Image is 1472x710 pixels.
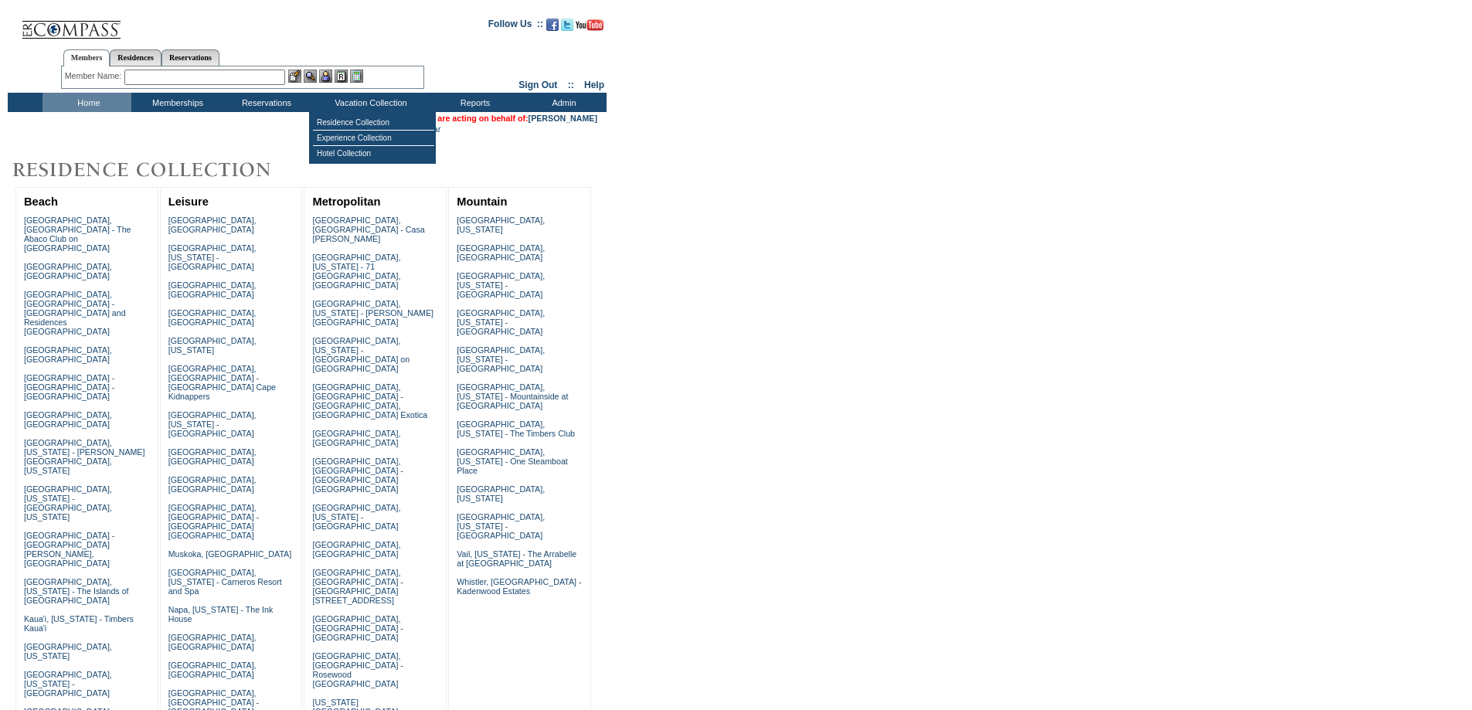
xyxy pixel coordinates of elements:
[529,114,597,123] a: [PERSON_NAME]
[24,216,131,253] a: [GEOGRAPHIC_DATA], [GEOGRAPHIC_DATA] - The Abaco Club on [GEOGRAPHIC_DATA]
[457,243,545,262] a: [GEOGRAPHIC_DATA], [GEOGRAPHIC_DATA]
[168,633,257,651] a: [GEOGRAPHIC_DATA], [GEOGRAPHIC_DATA]
[313,115,434,131] td: Residence Collection
[168,605,274,623] a: Napa, [US_STATE] - The Ink House
[457,420,575,438] a: [GEOGRAPHIC_DATA], [US_STATE] - The Timbers Club
[131,93,220,112] td: Memberships
[546,23,559,32] a: Become our fan on Facebook
[313,146,434,161] td: Hotel Collection
[168,308,257,327] a: [GEOGRAPHIC_DATA], [GEOGRAPHIC_DATA]
[63,49,110,66] a: Members
[313,131,434,146] td: Experience Collection
[312,651,403,688] a: [GEOGRAPHIC_DATA], [GEOGRAPHIC_DATA] - Rosewood [GEOGRAPHIC_DATA]
[350,70,363,83] img: b_calculator.gif
[312,540,400,559] a: [GEOGRAPHIC_DATA], [GEOGRAPHIC_DATA]
[168,280,257,299] a: [GEOGRAPHIC_DATA], [GEOGRAPHIC_DATA]
[168,568,282,596] a: [GEOGRAPHIC_DATA], [US_STATE] - Carneros Resort and Spa
[312,568,403,605] a: [GEOGRAPHIC_DATA], [GEOGRAPHIC_DATA] - [GEOGRAPHIC_DATA][STREET_ADDRESS]
[168,549,291,559] a: Muskoka, [GEOGRAPHIC_DATA]
[24,373,114,401] a: [GEOGRAPHIC_DATA] - [GEOGRAPHIC_DATA] - [GEOGRAPHIC_DATA]
[312,299,433,327] a: [GEOGRAPHIC_DATA], [US_STATE] - [PERSON_NAME][GEOGRAPHIC_DATA]
[220,93,309,112] td: Reservations
[24,642,112,661] a: [GEOGRAPHIC_DATA], [US_STATE]
[457,271,545,299] a: [GEOGRAPHIC_DATA], [US_STATE] - [GEOGRAPHIC_DATA]
[168,216,257,234] a: [GEOGRAPHIC_DATA], [GEOGRAPHIC_DATA]
[584,80,604,90] a: Help
[161,49,219,66] a: Reservations
[576,19,603,31] img: Subscribe to our YouTube Channel
[309,93,429,112] td: Vacation Collection
[24,438,145,475] a: [GEOGRAPHIC_DATA], [US_STATE] - [PERSON_NAME][GEOGRAPHIC_DATA], [US_STATE]
[312,429,400,447] a: [GEOGRAPHIC_DATA], [GEOGRAPHIC_DATA]
[288,70,301,83] img: b_edit.gif
[457,577,581,596] a: Whistler, [GEOGRAPHIC_DATA] - Kadenwood Estates
[168,475,257,494] a: [GEOGRAPHIC_DATA], [GEOGRAPHIC_DATA]
[24,577,129,605] a: [GEOGRAPHIC_DATA], [US_STATE] - The Islands of [GEOGRAPHIC_DATA]
[561,19,573,31] img: Follow us on Twitter
[21,8,121,39] img: Compass Home
[110,49,161,66] a: Residences
[319,70,332,83] img: Impersonate
[518,93,607,112] td: Admin
[457,549,576,568] a: Vail, [US_STATE] - The Arrabelle at [GEOGRAPHIC_DATA]
[168,410,257,438] a: [GEOGRAPHIC_DATA], [US_STATE] - [GEOGRAPHIC_DATA]
[312,336,410,373] a: [GEOGRAPHIC_DATA], [US_STATE] - [GEOGRAPHIC_DATA] on [GEOGRAPHIC_DATA]
[457,216,545,234] a: [GEOGRAPHIC_DATA], [US_STATE]
[24,670,112,698] a: [GEOGRAPHIC_DATA], [US_STATE] - [GEOGRAPHIC_DATA]
[312,382,427,420] a: [GEOGRAPHIC_DATA], [GEOGRAPHIC_DATA] - [GEOGRAPHIC_DATA], [GEOGRAPHIC_DATA] Exotica
[168,336,257,355] a: [GEOGRAPHIC_DATA], [US_STATE]
[457,484,545,503] a: [GEOGRAPHIC_DATA], [US_STATE]
[168,364,276,401] a: [GEOGRAPHIC_DATA], [GEOGRAPHIC_DATA] - [GEOGRAPHIC_DATA] Cape Kidnappers
[168,195,209,208] a: Leisure
[24,195,58,208] a: Beach
[8,155,309,185] img: Destinations by Exclusive Resorts
[429,93,518,112] td: Reports
[42,93,131,112] td: Home
[457,382,568,410] a: [GEOGRAPHIC_DATA], [US_STATE] - Mountainside at [GEOGRAPHIC_DATA]
[457,195,507,208] a: Mountain
[312,614,403,642] a: [GEOGRAPHIC_DATA], [GEOGRAPHIC_DATA] - [GEOGRAPHIC_DATA]
[168,503,259,540] a: [GEOGRAPHIC_DATA], [GEOGRAPHIC_DATA] - [GEOGRAPHIC_DATA] [GEOGRAPHIC_DATA]
[312,195,380,208] a: Metropolitan
[65,70,124,83] div: Member Name:
[168,243,257,271] a: [GEOGRAPHIC_DATA], [US_STATE] - [GEOGRAPHIC_DATA]
[457,512,545,540] a: [GEOGRAPHIC_DATA], [US_STATE] - [GEOGRAPHIC_DATA]
[576,23,603,32] a: Subscribe to our YouTube Channel
[312,216,424,243] a: [GEOGRAPHIC_DATA], [GEOGRAPHIC_DATA] - Casa [PERSON_NAME]
[24,410,112,429] a: [GEOGRAPHIC_DATA], [GEOGRAPHIC_DATA]
[24,614,134,633] a: Kaua'i, [US_STATE] - Timbers Kaua'i
[546,19,559,31] img: Become our fan on Facebook
[24,484,112,521] a: [GEOGRAPHIC_DATA], [US_STATE] - [GEOGRAPHIC_DATA], [US_STATE]
[312,503,400,531] a: [GEOGRAPHIC_DATA], [US_STATE] - [GEOGRAPHIC_DATA]
[168,447,257,466] a: [GEOGRAPHIC_DATA], [GEOGRAPHIC_DATA]
[312,457,403,494] a: [GEOGRAPHIC_DATA], [GEOGRAPHIC_DATA] - [GEOGRAPHIC_DATA] [GEOGRAPHIC_DATA]
[457,308,545,336] a: [GEOGRAPHIC_DATA], [US_STATE] - [GEOGRAPHIC_DATA]
[335,70,348,83] img: Reservations
[488,17,543,36] td: Follow Us ::
[168,661,257,679] a: [GEOGRAPHIC_DATA], [GEOGRAPHIC_DATA]
[561,23,573,32] a: Follow us on Twitter
[312,253,400,290] a: [GEOGRAPHIC_DATA], [US_STATE] - 71 [GEOGRAPHIC_DATA], [GEOGRAPHIC_DATA]
[420,114,597,123] span: You are acting on behalf of:
[518,80,557,90] a: Sign Out
[568,80,574,90] span: ::
[24,262,112,280] a: [GEOGRAPHIC_DATA], [GEOGRAPHIC_DATA]
[8,23,20,24] img: i.gif
[24,531,114,568] a: [GEOGRAPHIC_DATA] - [GEOGRAPHIC_DATA][PERSON_NAME], [GEOGRAPHIC_DATA]
[24,290,126,336] a: [GEOGRAPHIC_DATA], [GEOGRAPHIC_DATA] - [GEOGRAPHIC_DATA] and Residences [GEOGRAPHIC_DATA]
[457,447,568,475] a: [GEOGRAPHIC_DATA], [US_STATE] - One Steamboat Place
[457,345,545,373] a: [GEOGRAPHIC_DATA], [US_STATE] - [GEOGRAPHIC_DATA]
[24,345,112,364] a: [GEOGRAPHIC_DATA], [GEOGRAPHIC_DATA]
[304,70,317,83] img: View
